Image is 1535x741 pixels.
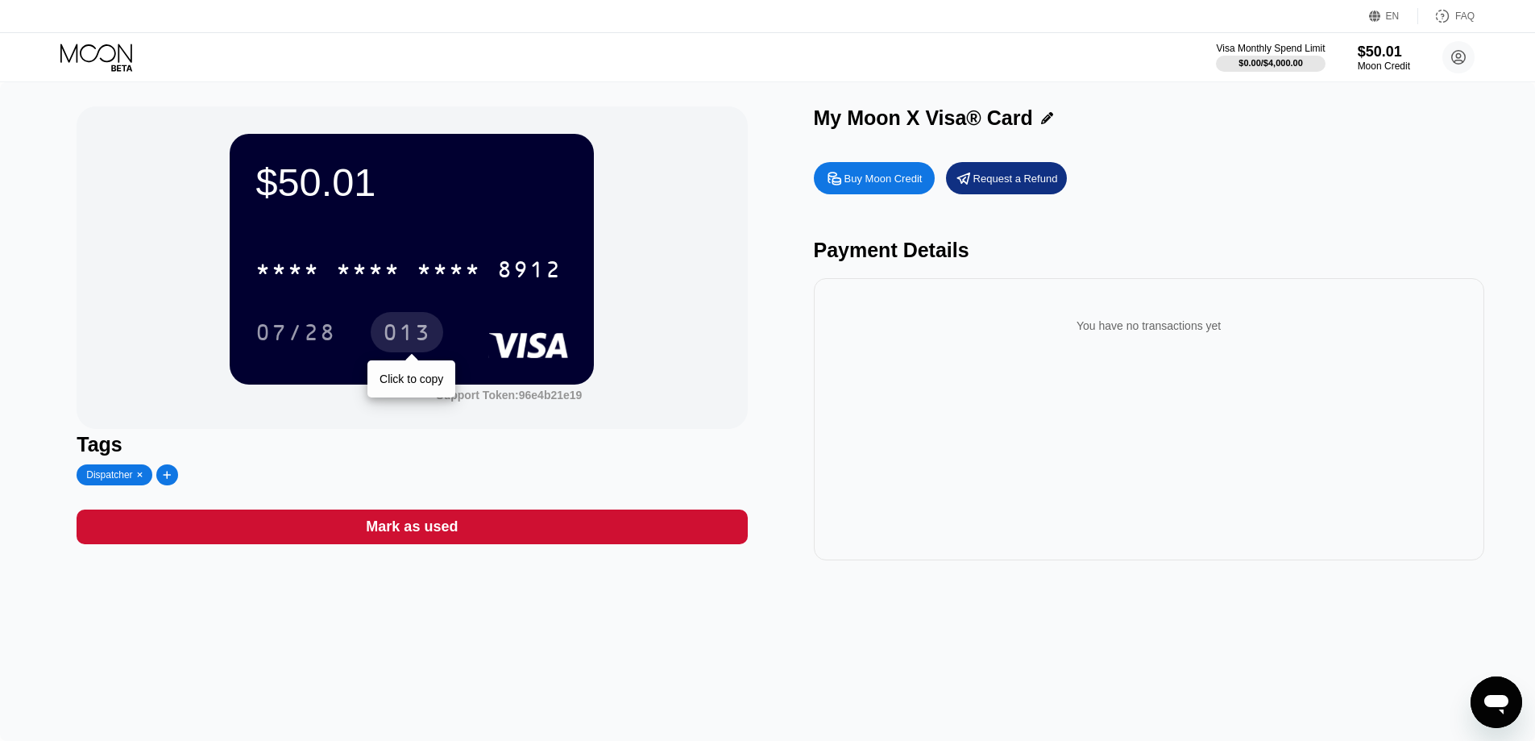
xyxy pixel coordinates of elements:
[1358,44,1410,72] div: $50.01Moon Credit
[1471,676,1522,728] iframe: Button to launch messaging window
[1358,44,1410,60] div: $50.01
[814,162,935,194] div: Buy Moon Credit
[436,389,582,402] div: Support Token:96e4b21e19
[243,312,348,352] div: 07/28
[380,373,443,385] div: Click to copy
[366,518,458,536] div: Mark as used
[973,172,1058,185] div: Request a Refund
[1386,10,1400,22] div: EN
[255,160,568,205] div: $50.01
[86,469,132,481] div: Dispatcher
[497,259,562,285] div: 8912
[827,303,1471,348] div: You have no transactions yet
[1358,60,1410,72] div: Moon Credit
[814,106,1033,130] div: My Moon X Visa® Card
[1418,8,1475,24] div: FAQ
[946,162,1067,194] div: Request a Refund
[1455,10,1475,22] div: FAQ
[844,172,923,185] div: Buy Moon Credit
[77,433,747,456] div: Tags
[1238,58,1303,68] div: $0.00 / $4,000.00
[1216,43,1325,54] div: Visa Monthly Spend Limit
[814,239,1484,262] div: Payment Details
[1216,43,1325,72] div: Visa Monthly Spend Limit$0.00/$4,000.00
[383,322,431,348] div: 013
[436,389,582,402] div: Support Token: 96e4b21e19
[255,322,336,348] div: 07/28
[371,312,443,352] div: 013
[77,510,747,544] div: Mark as used
[1369,8,1418,24] div: EN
